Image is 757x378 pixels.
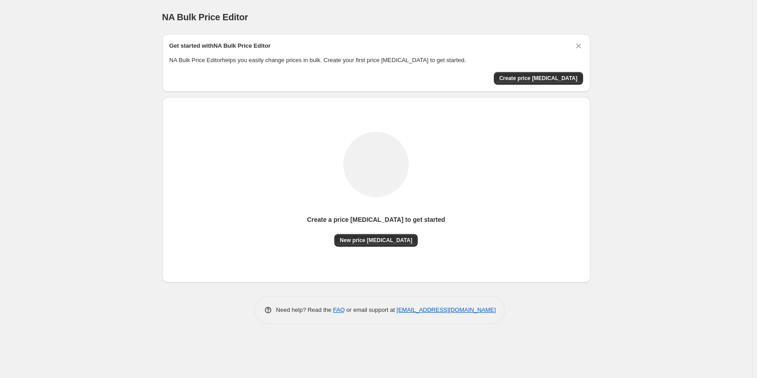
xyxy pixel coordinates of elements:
a: [EMAIL_ADDRESS][DOMAIN_NAME] [397,306,496,313]
span: Create price [MEDICAL_DATA] [499,75,578,82]
span: NA Bulk Price Editor [162,12,248,22]
button: Dismiss card [574,41,583,50]
span: Need help? Read the [276,306,333,313]
button: New price [MEDICAL_DATA] [334,234,418,247]
p: Create a price [MEDICAL_DATA] to get started [307,215,445,224]
p: NA Bulk Price Editor helps you easily change prices in bulk. Create your first price [MEDICAL_DAT... [169,56,583,65]
span: New price [MEDICAL_DATA] [340,237,412,244]
a: FAQ [333,306,345,313]
button: Create price change job [494,72,583,85]
span: or email support at [345,306,397,313]
h2: Get started with NA Bulk Price Editor [169,41,271,50]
